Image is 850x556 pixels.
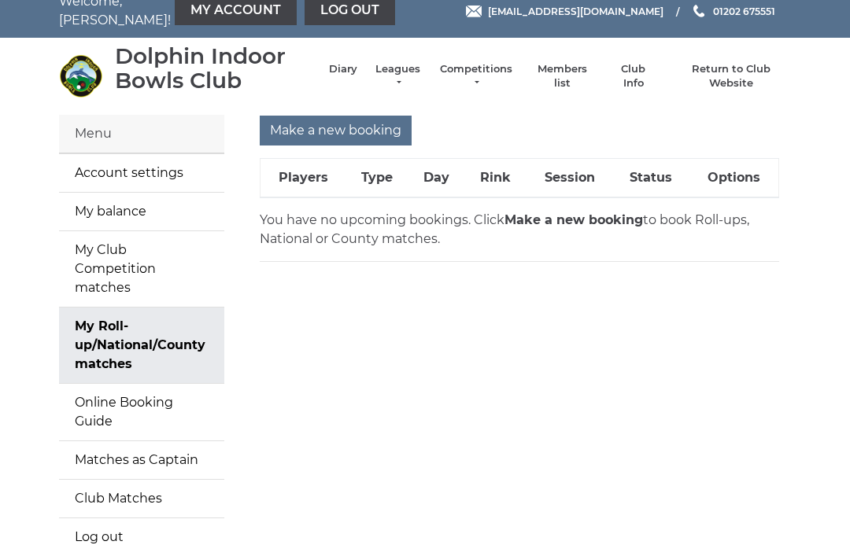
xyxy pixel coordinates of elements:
strong: Make a new booking [504,212,643,227]
th: Status [612,158,689,197]
th: Rink [464,158,526,197]
a: My Roll-up/National/County matches [59,307,224,383]
input: Make a new booking [260,116,412,145]
a: Matches as Captain [59,441,224,479]
a: Members list [529,62,594,90]
span: [EMAIL_ADDRESS][DOMAIN_NAME] [488,5,663,17]
a: Phone us 01202 675551 [691,4,775,19]
a: Club Info [611,62,656,90]
img: Email [466,6,482,17]
div: Dolphin Indoor Bowls Club [115,44,313,93]
a: Competitions [438,62,514,90]
img: Phone us [693,5,704,17]
a: Diary [329,62,357,76]
div: Menu [59,115,224,153]
a: Log out [59,518,224,556]
a: Account settings [59,154,224,192]
a: Email [EMAIL_ADDRESS][DOMAIN_NAME] [466,4,663,19]
th: Type [346,158,409,197]
p: You have no upcoming bookings. Click to book Roll-ups, National or County matches. [260,211,779,249]
a: Leagues [373,62,423,90]
a: My balance [59,193,224,230]
a: My Club Competition matches [59,231,224,307]
th: Players [261,158,346,197]
a: Return to Club Website [672,62,791,90]
th: Day [408,158,464,197]
img: Dolphin Indoor Bowls Club [59,54,102,98]
th: Options [689,158,778,197]
span: 01202 675551 [713,5,775,17]
a: Online Booking Guide [59,384,224,440]
th: Session [527,158,613,197]
a: Club Matches [59,480,224,517]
